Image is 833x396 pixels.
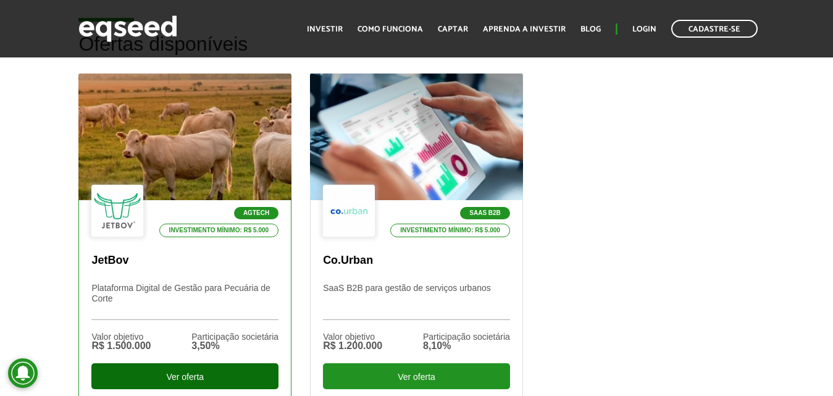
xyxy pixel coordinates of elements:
[423,341,510,351] div: 8,10%
[91,341,151,351] div: R$ 1.500.000
[323,254,510,268] p: Co.Urban
[423,332,510,341] div: Participação societária
[91,283,278,320] p: Plataforma Digital de Gestão para Pecuária de Corte
[91,363,278,389] div: Ver oferta
[234,207,278,219] p: Agtech
[323,363,510,389] div: Ver oferta
[78,12,177,45] img: EqSeed
[307,25,343,33] a: Investir
[191,332,278,341] div: Participação societária
[438,25,468,33] a: Captar
[91,332,151,341] div: Valor objetivo
[191,341,278,351] div: 3,50%
[460,207,510,219] p: SaaS B2B
[323,332,382,341] div: Valor objetivo
[390,224,510,237] p: Investimento mínimo: R$ 5.000
[632,25,656,33] a: Login
[671,20,758,38] a: Cadastre-se
[323,283,510,320] p: SaaS B2B para gestão de serviços urbanos
[483,25,566,33] a: Aprenda a investir
[358,25,423,33] a: Como funciona
[159,224,279,237] p: Investimento mínimo: R$ 5.000
[580,25,601,33] a: Blog
[91,254,278,268] p: JetBov
[323,341,382,351] div: R$ 1.200.000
